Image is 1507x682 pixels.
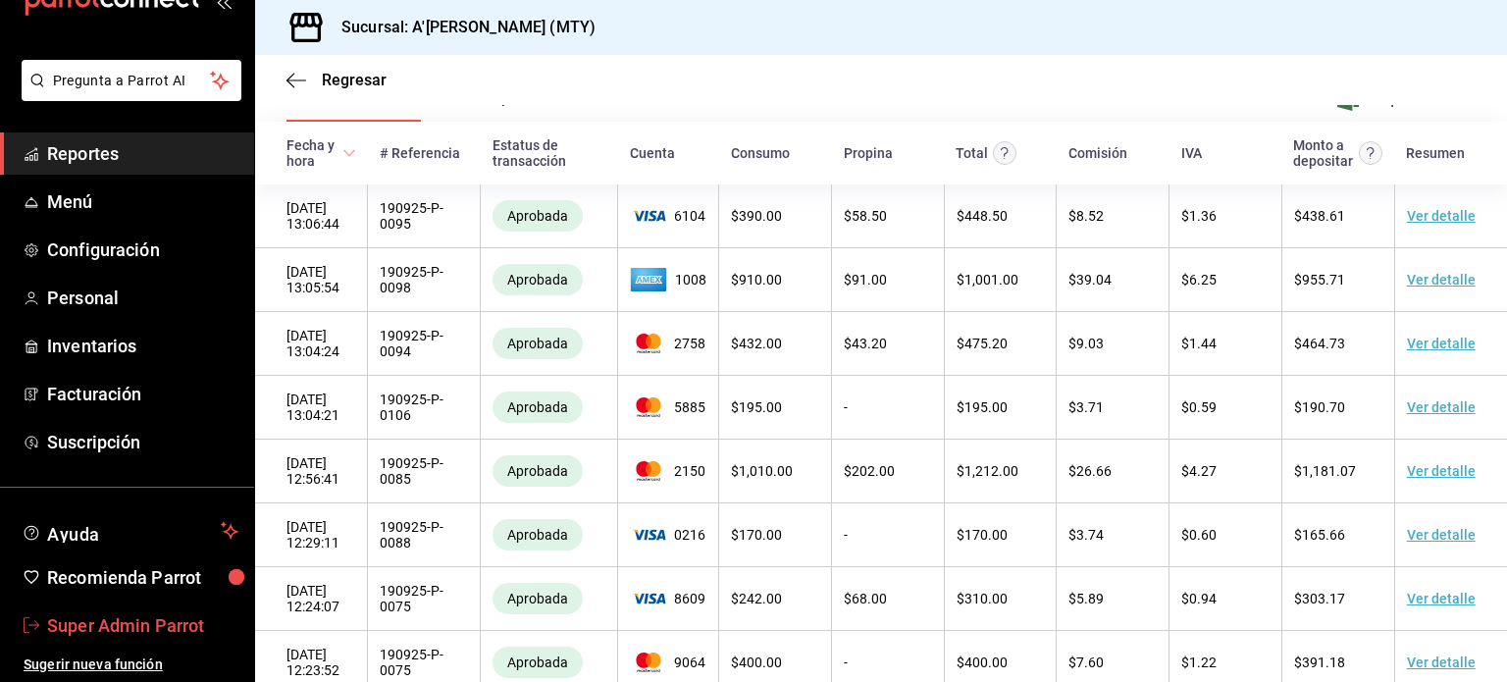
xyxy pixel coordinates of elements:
span: Aprobada [499,208,576,224]
span: $ 3.74 [1068,527,1104,543]
span: 9064 [630,653,706,672]
div: Transacciones cobradas de manera exitosa. [493,647,583,678]
div: Fecha y hora [286,137,338,169]
a: Ver detalle [1407,208,1476,224]
div: Comisión [1068,145,1127,161]
span: $ 4.27 [1181,463,1217,479]
span: $ 303.17 [1294,591,1345,606]
span: Sugerir nueva función [24,655,238,675]
span: Reportes [47,140,238,167]
span: $ 310.00 [957,591,1008,606]
span: 2758 [630,334,706,353]
button: Regresar [286,71,387,89]
div: Transacciones cobradas de manera exitosa. [493,583,583,614]
div: navigation tabs [286,88,555,122]
span: $ 1,212.00 [957,463,1018,479]
span: $ 432.00 [731,336,782,351]
td: [DATE] 13:05:54 [255,248,368,312]
span: $ 1,010.00 [731,463,793,479]
span: Pregunta a Parrot AI [53,71,211,91]
a: Pregunta a Parrot AI [14,84,241,105]
span: Inventarios [47,333,238,359]
span: $ 170.00 [957,527,1008,543]
td: - [832,503,945,567]
span: Facturación [47,381,238,407]
span: Aprobada [499,463,576,479]
div: # Referencia [380,145,460,161]
td: 190925-P-0095 [368,184,481,248]
span: $ 6.25 [1181,272,1217,288]
span: $ 26.66 [1068,463,1112,479]
span: $ 8.52 [1068,208,1104,224]
svg: Este es el monto resultante del total pagado menos comisión e IVA. Esta será la parte que se depo... [1359,141,1382,165]
div: Transacciones cobradas de manera exitosa. [493,519,583,551]
span: $ 0.59 [1181,399,1217,415]
td: 190925-P-0088 [368,503,481,567]
a: Ver detalle [1407,272,1476,288]
span: $ 1.44 [1181,336,1217,351]
span: $ 391.18 [1294,655,1345,670]
span: $ 955.71 [1294,272,1345,288]
div: Transacciones cobradas de manera exitosa. [493,392,583,423]
span: $ 165.66 [1294,527,1345,543]
div: Consumo [731,145,790,161]
span: $ 475.20 [957,336,1008,351]
span: $ 390.00 [731,208,782,224]
span: Suscripción [47,429,238,455]
a: Ver detalle [1407,399,1476,415]
span: Super Admin Parrot [47,612,238,639]
a: Ver detalle [1407,527,1476,543]
span: $ 195.00 [957,399,1008,415]
span: 0216 [630,527,706,543]
button: Pregunta a Parrot AI [22,60,241,101]
span: Aprobada [499,655,576,670]
td: 190925-P-0075 [368,567,481,631]
a: Ver detalle [1407,591,1476,606]
span: $ 1,181.07 [1294,463,1356,479]
div: IVA [1181,145,1202,161]
span: $ 202.00 [844,463,895,479]
span: $ 1.22 [1181,655,1217,670]
span: Regresar [322,71,387,89]
td: [DATE] 13:06:44 [255,184,368,248]
span: Configuración [47,236,238,263]
td: 190925-P-0098 [368,248,481,312]
span: $ 910.00 [731,272,782,288]
span: Fecha y hora [286,137,356,169]
span: Aprobada [499,399,576,415]
td: [DATE] 12:56:41 [255,440,368,503]
td: - [832,376,945,440]
div: Resumen [1406,145,1465,161]
span: Aprobada [499,527,576,543]
span: $ 400.00 [957,655,1008,670]
div: Transacciones cobradas de manera exitosa. [493,328,583,359]
span: Ayuda [47,519,213,543]
div: Total [956,145,988,161]
span: $ 448.50 [957,208,1008,224]
span: $ 3.71 [1068,399,1104,415]
div: Cuenta [630,145,675,161]
span: $ 400.00 [731,655,782,670]
td: [DATE] 12:29:11 [255,503,368,567]
td: 190925-P-0085 [368,440,481,503]
span: Aprobada [499,336,576,351]
span: $ 5.89 [1068,591,1104,606]
td: [DATE] 13:04:21 [255,376,368,440]
span: Personal [47,285,238,311]
button: Ver Depósitos [453,88,555,122]
svg: Este monto equivale al total pagado por el comensal antes de aplicar Comisión e IVA. [993,141,1016,165]
a: Ver detalle [1407,655,1476,670]
span: $ 0.94 [1181,591,1217,606]
span: $ 438.61 [1294,208,1345,224]
span: $ 39.04 [1068,272,1112,288]
div: Propina [844,145,893,161]
span: $ 91.00 [844,272,887,288]
a: Ver detalle [1407,463,1476,479]
div: Transacciones cobradas de manera exitosa. [493,264,583,295]
button: Ver transacciones [286,88,422,122]
td: 190925-P-0106 [368,376,481,440]
span: 2150 [630,461,706,481]
span: Menú [47,188,238,215]
span: $ 464.73 [1294,336,1345,351]
span: $ 1.36 [1181,208,1217,224]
